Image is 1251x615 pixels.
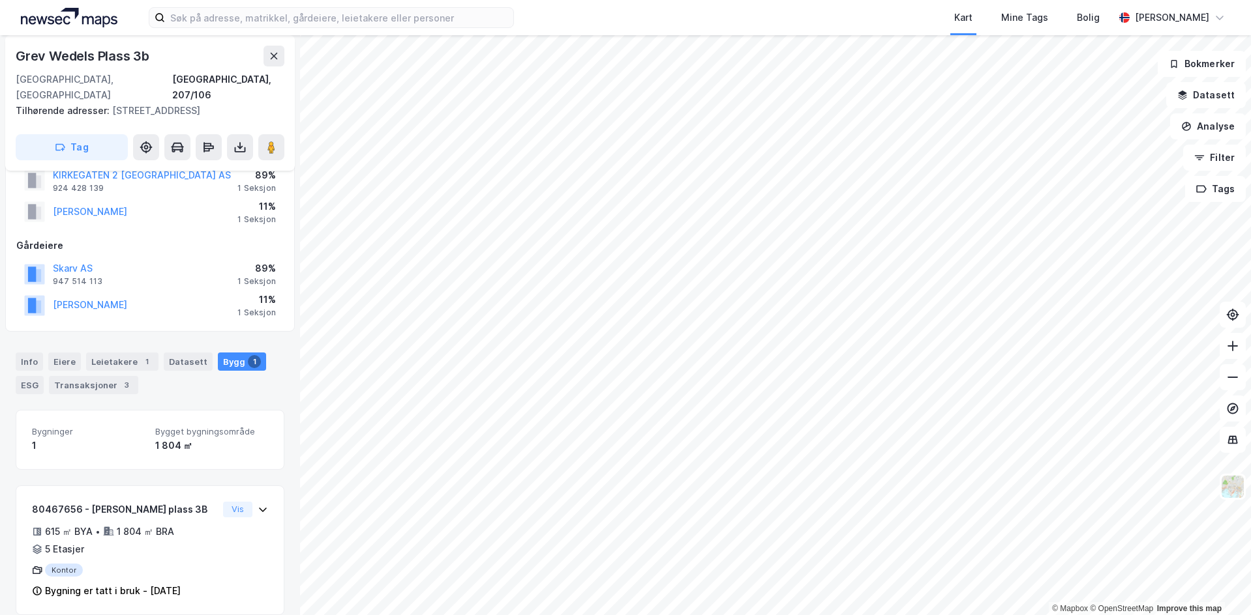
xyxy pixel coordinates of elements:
div: Bygg [218,352,266,371]
a: Mapbox [1052,604,1088,613]
div: Leietakere [86,352,158,371]
div: Bygning er tatt i bruk - [DATE] [45,583,181,599]
div: 1 Seksjon [237,183,276,193]
div: 1 Seksjon [237,276,276,287]
span: Bygget bygningsområde [155,426,268,437]
button: Bokmerker [1158,51,1246,77]
div: [STREET_ADDRESS] [16,103,274,119]
div: 3 [120,379,133,392]
div: Eiere [48,352,81,371]
div: 1 804 ㎡ BRA [117,524,174,539]
div: 5 Etasjer [45,541,84,557]
button: Datasett [1166,82,1246,108]
div: 947 514 113 [53,276,102,287]
button: Vis [223,502,252,517]
div: Kart [954,10,972,25]
button: Tags [1185,176,1246,202]
button: Analyse [1170,113,1246,139]
div: • [95,526,100,537]
div: 80467656 - [PERSON_NAME] plass 3B [32,502,218,517]
div: Mine Tags [1001,10,1048,25]
div: 11% [237,292,276,307]
img: logo.a4113a55bc3d86da70a041830d287a7e.svg [21,8,117,27]
div: 1 804 ㎡ [155,438,268,453]
div: 1 [248,355,261,368]
input: Søk på adresse, matrikkel, gårdeiere, leietakere eller personer [165,8,513,27]
div: 615 ㎡ BYA [45,524,93,539]
div: [GEOGRAPHIC_DATA], 207/106 [172,72,284,103]
div: Datasett [164,352,213,371]
div: ESG [16,376,44,394]
a: OpenStreetMap [1090,604,1153,613]
div: 1 Seksjon [237,214,276,225]
div: 89% [237,167,276,183]
div: Grev Wedels Plass 3b [16,46,152,66]
div: 89% [237,261,276,276]
div: [GEOGRAPHIC_DATA], [GEOGRAPHIC_DATA] [16,72,172,103]
div: Info [16,352,43,371]
iframe: Chat Widget [1186,552,1251,615]
a: Improve this map [1157,604,1222,613]
div: Bolig [1077,10,1100,25]
button: Filter [1183,145,1246,171]
div: 924 428 139 [53,183,104,193]
div: 11% [237,199,276,214]
div: 1 Seksjon [237,307,276,318]
span: Bygninger [32,426,145,437]
div: [PERSON_NAME] [1135,10,1209,25]
div: Transaksjoner [49,376,138,394]
button: Tag [16,134,128,160]
div: 1 [140,355,153,368]
img: Z [1220,474,1245,499]
span: Tilhørende adresser: [16,105,112,116]
div: 1 [32,438,145,453]
div: Gårdeiere [16,238,284,253]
